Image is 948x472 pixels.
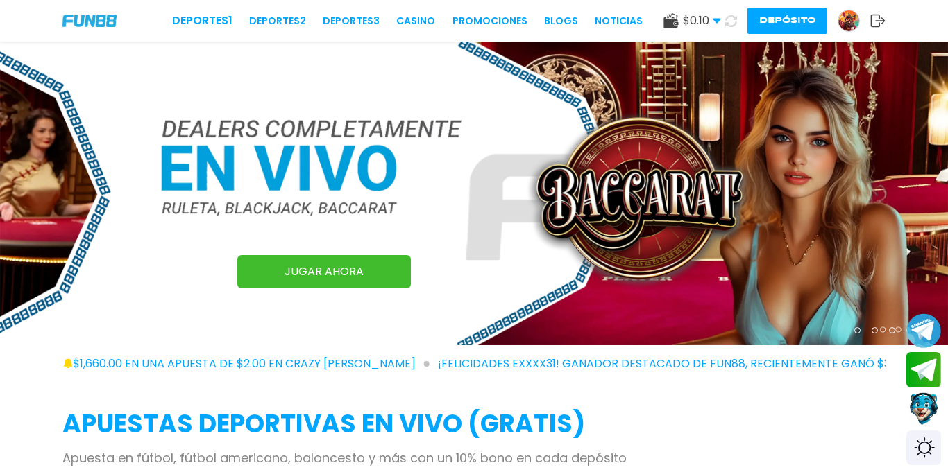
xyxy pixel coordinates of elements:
[906,352,941,388] button: Join telegram
[237,255,411,288] a: JUGAR AHORA
[747,8,827,34] button: Depósito
[62,15,117,26] img: Company Logo
[683,12,721,29] span: $ 0.10
[323,14,380,28] a: Deportes3
[62,405,886,443] h2: APUESTAS DEPORTIVAS EN VIVO (gratis)
[906,313,941,349] button: Join telegram channel
[906,430,941,465] div: Switch theme
[62,448,886,467] p: Apuesta en fútbol, fútbol americano, baloncesto y más con un 10% bono en cada depósito
[249,14,306,28] a: Deportes2
[544,14,578,28] a: BLOGS
[838,10,859,31] img: Avatar
[595,14,643,28] a: NOTICIAS
[172,12,232,29] a: Deportes1
[452,14,527,28] a: Promociones
[838,10,870,32] a: Avatar
[396,14,435,28] a: CASINO
[906,391,941,427] button: Contact customer service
